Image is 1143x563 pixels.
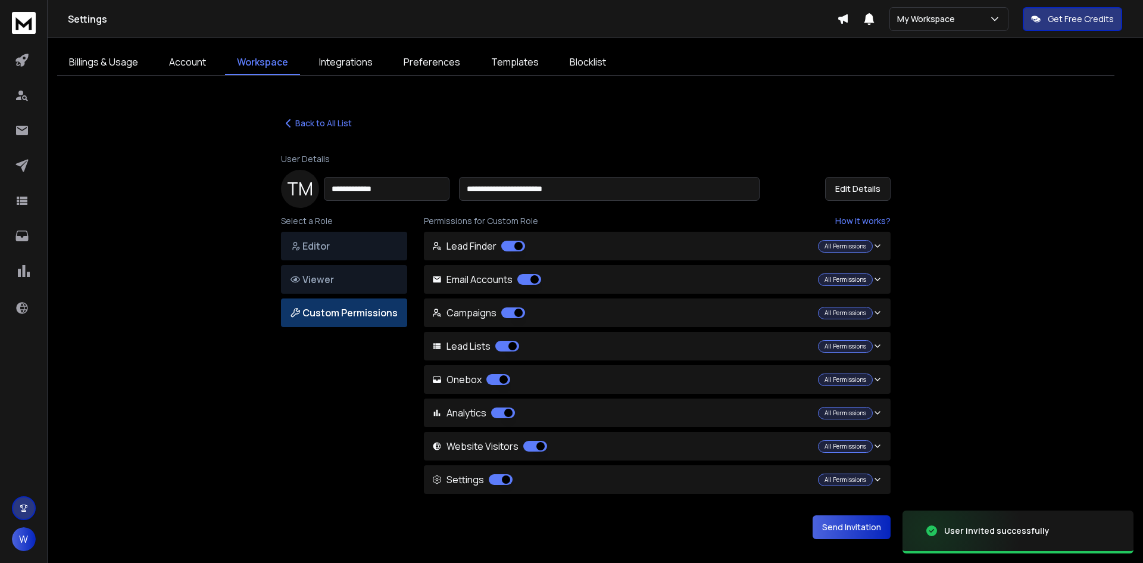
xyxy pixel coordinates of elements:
[424,465,891,494] button: Settings All Permissions
[12,527,36,551] button: W
[424,265,891,294] button: Email Accounts All Permissions
[281,153,891,165] p: User Details
[424,332,891,360] button: Lead Lists All Permissions
[825,177,891,201] button: Edit Details
[818,340,873,353] div: All Permissions
[432,406,515,420] p: Analytics
[558,50,618,75] a: Blocklist
[424,232,891,260] button: Lead Finder All Permissions
[818,374,873,386] div: All Permissions
[897,13,960,25] p: My Workspace
[479,50,551,75] a: Templates
[818,273,873,286] div: All Permissions
[818,307,873,319] div: All Permissions
[424,215,538,227] span: Permissions for Custom Role
[68,12,837,26] h1: Settings
[281,116,352,130] button: Back to All List
[281,170,319,208] div: T M
[157,50,218,75] a: Account
[944,525,1050,537] div: User invited successfully
[392,50,472,75] a: Preferences
[291,272,398,287] p: Viewer
[291,306,398,320] p: Custom Permissions
[424,399,891,427] button: Analytics All Permissions
[818,474,873,486] div: All Permissions
[432,339,519,353] p: Lead Lists
[307,50,385,75] a: Integrations
[818,407,873,419] div: All Permissions
[813,515,891,539] button: Send Invitation
[818,440,873,453] div: All Permissions
[1023,7,1122,31] button: Get Free Credits
[57,50,150,75] a: Billings & Usage
[432,272,541,287] p: Email Accounts
[432,439,547,453] p: Website Visitors
[424,298,891,327] button: Campaigns All Permissions
[432,306,525,320] p: Campaigns
[12,12,36,34] img: logo
[432,239,525,253] p: Lead Finder
[432,472,513,487] p: Settings
[424,432,891,461] button: Website Visitors All Permissions
[424,365,891,394] button: Onebox All Permissions
[1048,13,1114,25] p: Get Free Credits
[432,372,510,387] p: Onebox
[225,50,300,75] a: Workspace
[818,240,873,253] div: All Permissions
[291,239,398,253] p: Editor
[281,215,407,227] p: Select a Role
[835,215,891,227] a: How it works?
